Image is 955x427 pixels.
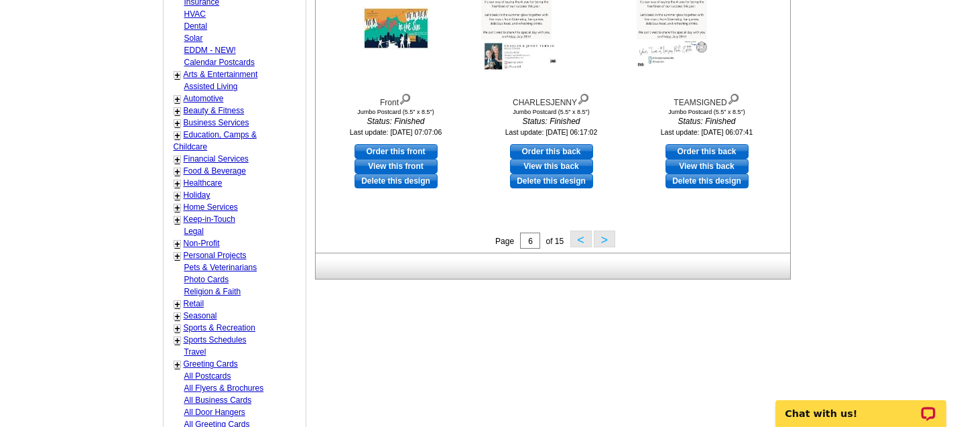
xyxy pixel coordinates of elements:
i: Status: Finished [478,115,625,127]
a: Sports & Recreation [184,323,255,332]
a: + [175,70,180,80]
a: + [175,335,180,346]
a: + [175,166,180,177]
i: Status: Finished [633,115,781,127]
a: Seasonal [184,311,217,320]
a: Keep-in-Touch [184,215,235,224]
a: use this design [510,144,593,159]
a: Delete this design [665,174,749,188]
a: + [175,239,180,249]
img: view design details [577,90,590,105]
a: + [175,359,180,370]
a: Delete this design [355,174,438,188]
a: + [175,251,180,261]
div: CHARLESJENNY [478,90,625,109]
div: Jumbo Postcard (5.5" x 8.5") [633,109,781,115]
span: Page [495,237,514,246]
a: + [175,215,180,225]
a: Calendar Postcards [184,58,255,67]
a: + [175,178,180,189]
a: Beauty & Fitness [184,106,245,115]
a: Personal Projects [184,251,247,260]
a: Assisted Living [184,82,238,91]
a: use this design [355,144,438,159]
span: of 15 [546,237,564,246]
a: View this front [355,159,438,174]
a: + [175,94,180,105]
a: Delete this design [510,174,593,188]
a: Legal [184,227,204,236]
small: Last update: [DATE] 06:07:41 [661,128,753,136]
a: All Flyers & Brochures [184,383,264,393]
a: Arts & Entertainment [184,70,258,79]
img: view design details [727,90,740,105]
img: view design details [399,90,411,105]
a: + [175,202,180,213]
a: EDDM - NEW! [184,46,236,55]
img: Front [363,7,430,50]
a: + [175,299,180,310]
a: Business Services [184,118,249,127]
a: + [175,323,180,334]
a: + [175,311,180,322]
a: + [175,118,180,129]
button: > [594,231,615,247]
small: Last update: [DATE] 07:07:06 [350,128,442,136]
a: Holiday [184,190,210,200]
a: Food & Beverage [184,166,246,176]
a: use this design [665,144,749,159]
a: All Business Cards [184,395,252,405]
a: All Door Hangers [184,408,245,417]
a: + [175,190,180,201]
a: Dental [184,21,208,31]
a: + [175,106,180,117]
a: Financial Services [184,154,249,164]
a: Greeting Cards [184,359,238,369]
a: Education, Camps & Childcare [174,130,257,151]
div: Jumbo Postcard (5.5" x 8.5") [322,109,470,115]
a: Photo Cards [184,275,229,284]
i: Status: Finished [322,115,470,127]
small: Last update: [DATE] 06:17:02 [505,128,598,136]
a: Religion & Faith [184,287,241,296]
div: Front [322,90,470,109]
button: < [570,231,592,247]
a: Travel [184,347,206,357]
a: Solar [184,34,203,43]
a: Sports Schedules [184,335,247,345]
a: + [175,154,180,165]
a: Retail [184,299,204,308]
a: Home Services [184,202,238,212]
a: HVAC [184,9,206,19]
a: All Postcards [184,371,231,381]
a: Non-Profit [184,239,220,248]
div: TEAMSIGNED [633,90,781,109]
a: View this back [510,159,593,174]
a: Healthcare [184,178,222,188]
a: + [175,130,180,141]
a: Pets & Veterinarians [184,263,257,272]
a: View this back [665,159,749,174]
iframe: LiveChat chat widget [767,385,955,427]
a: Automotive [184,94,224,103]
div: Jumbo Postcard (5.5" x 8.5") [478,109,625,115]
